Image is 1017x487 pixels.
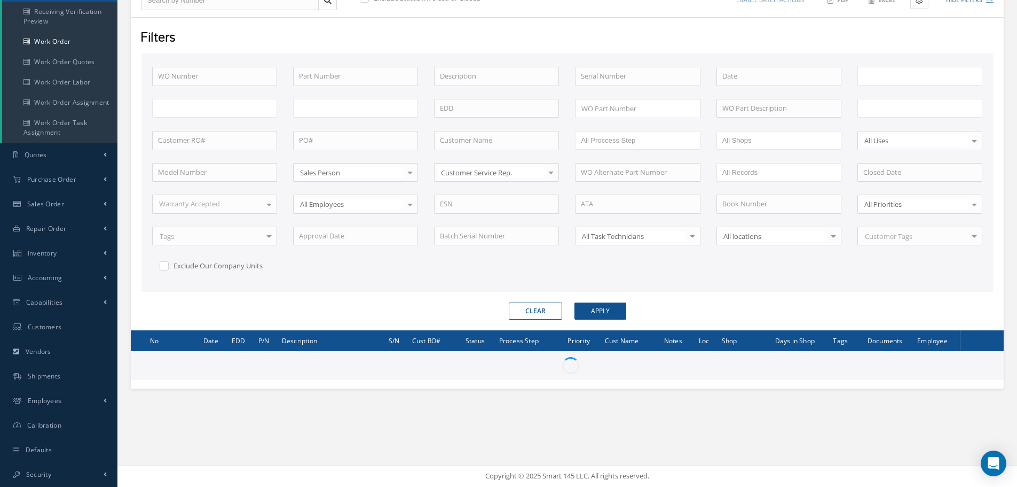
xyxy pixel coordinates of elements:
div: Copyright © 2025 Smart 145 LLC. All rights reserved. [128,471,1006,482]
span: Repair Order [26,224,67,233]
span: Vendors [26,347,51,356]
input: Serial Number [575,67,700,86]
a: Work Order Task Assignment [2,113,117,143]
span: Defaults [26,445,52,454]
input: ATA [575,195,700,214]
a: Work Order Quotes [2,52,117,72]
input: WO Number [152,67,277,86]
span: All Task Technicians [579,231,685,242]
span: P/N [258,335,270,345]
span: Tags [157,231,174,242]
span: Capabilities [26,298,63,307]
span: All Priorities [862,199,968,210]
div: Open Intercom Messenger [981,451,1006,476]
input: Date [716,67,841,86]
span: Loc [699,335,709,345]
button: Apply [574,303,626,320]
span: Days in Shop [775,335,815,345]
span: Security [26,470,51,479]
span: Tags [833,335,848,345]
span: No [150,335,159,345]
span: Inventory [28,249,57,258]
input: WO Alternate Part Number [575,163,700,182]
input: Customer Name [434,131,559,150]
div: Filters [132,28,1000,49]
span: Sales Order [27,199,64,208]
span: Warranty Accepted [156,199,220,210]
a: Work Order Assignment [2,92,117,113]
input: Model Number [152,163,277,182]
span: Quotes [25,150,47,159]
input: ESN [434,195,559,214]
span: All locations [721,231,827,242]
span: Customers [28,322,62,331]
span: Cust RO# [412,335,441,345]
span: Notes [664,335,682,345]
span: Documents [868,335,903,345]
span: Status [466,335,485,345]
span: Calibration [27,421,61,430]
a: Work Order Labor [2,72,117,92]
a: Receiving Verification Preview [2,2,117,32]
input: Closed Date [857,163,982,182]
span: EDD [232,335,246,345]
span: Employee [917,335,948,345]
span: Shop [722,335,737,345]
input: Customer RO# [152,131,277,150]
input: Description [434,67,559,86]
input: Part Number [293,67,418,86]
button: Clear [509,303,562,320]
span: Customer Service Rep. [438,167,545,178]
input: EDD [434,99,559,118]
label: Exclude Our Company Units [171,261,263,270]
input: PO# [293,131,418,150]
span: All Employees [297,199,404,210]
span: Date [203,335,218,345]
input: Book Number [716,195,841,214]
input: WO Part Description [716,99,841,118]
span: Purchase Order [27,175,76,184]
span: All Uses [862,135,968,146]
span: Description [282,335,317,345]
div: Exclude Our Company Units [157,258,277,271]
span: Cust Name [605,335,639,345]
a: Work Order [2,32,117,52]
span: Priority [567,335,590,345]
span: Sales Person [297,167,404,178]
input: Approval Date [293,227,418,246]
span: Accounting [28,273,62,282]
span: Process Step [499,335,539,345]
input: Batch Serial Number [434,227,559,246]
span: Customer Tags [862,231,912,242]
span: Employees [28,396,62,405]
span: Shipments [28,372,61,381]
input: Search for option [577,103,693,114]
span: S/N [389,335,400,345]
